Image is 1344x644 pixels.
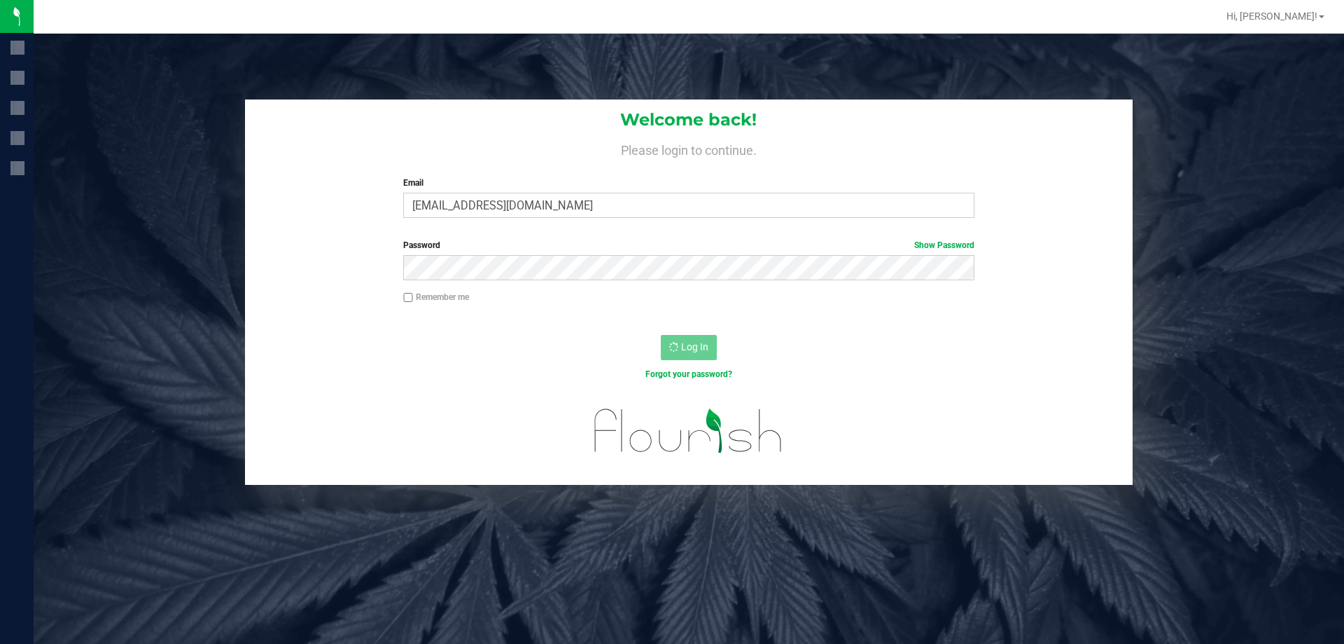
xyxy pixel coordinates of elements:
[403,177,974,189] label: Email
[661,335,717,360] button: Log In
[403,240,440,250] span: Password
[245,111,1133,129] h1: Welcome back!
[245,140,1133,157] h4: Please login to continue.
[645,369,732,379] a: Forgot your password?
[1226,11,1317,22] span: Hi, [PERSON_NAME]!
[681,341,708,352] span: Log In
[577,395,799,467] img: flourish_logo.svg
[403,291,469,303] label: Remember me
[914,240,974,250] a: Show Password
[403,293,413,303] input: Remember me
